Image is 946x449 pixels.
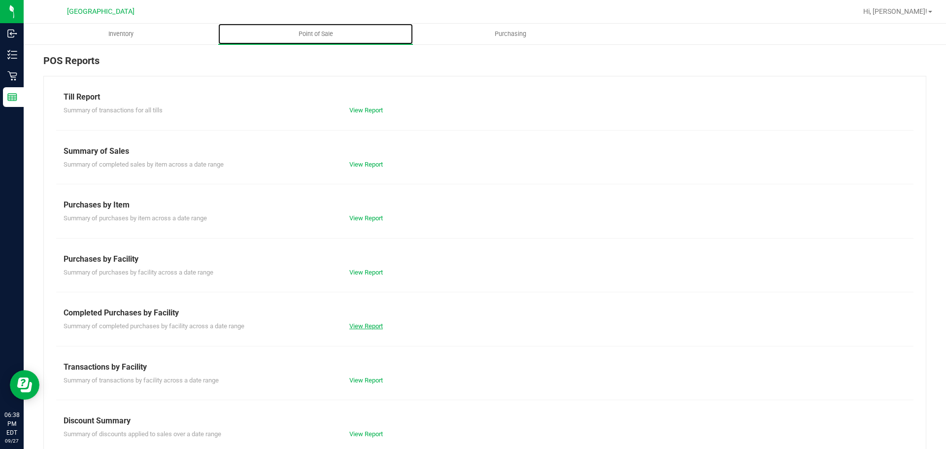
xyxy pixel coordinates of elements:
a: View Report [349,430,383,438]
a: View Report [349,161,383,168]
span: [GEOGRAPHIC_DATA] [67,7,135,16]
iframe: Resource center [10,370,39,400]
p: 06:38 PM EDT [4,411,19,437]
span: Point of Sale [285,30,346,38]
inline-svg: Retail [7,71,17,81]
a: Purchasing [413,24,608,44]
span: Hi, [PERSON_NAME]! [863,7,927,15]
div: Transactions by Facility [64,361,906,373]
span: Summary of completed sales by item across a date range [64,161,224,168]
inline-svg: Reports [7,92,17,102]
span: Purchasing [481,30,540,38]
div: Completed Purchases by Facility [64,307,906,319]
span: Summary of transactions by facility across a date range [64,377,219,384]
inline-svg: Inventory [7,50,17,60]
a: View Report [349,106,383,114]
div: POS Reports [43,53,926,76]
span: Summary of completed purchases by facility across a date range [64,322,244,330]
a: View Report [349,322,383,330]
a: View Report [349,377,383,384]
div: Purchases by Item [64,199,906,211]
div: Discount Summary [64,415,906,427]
div: Summary of Sales [64,145,906,157]
a: Point of Sale [218,24,413,44]
p: 09/27 [4,437,19,445]
span: Summary of purchases by item across a date range [64,214,207,222]
a: Inventory [24,24,218,44]
inline-svg: Inbound [7,29,17,38]
span: Summary of purchases by facility across a date range [64,269,213,276]
span: Summary of transactions for all tills [64,106,163,114]
div: Till Report [64,91,906,103]
span: Summary of discounts applied to sales over a date range [64,430,221,438]
span: Inventory [95,30,147,38]
div: Purchases by Facility [64,253,906,265]
a: View Report [349,269,383,276]
a: View Report [349,214,383,222]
